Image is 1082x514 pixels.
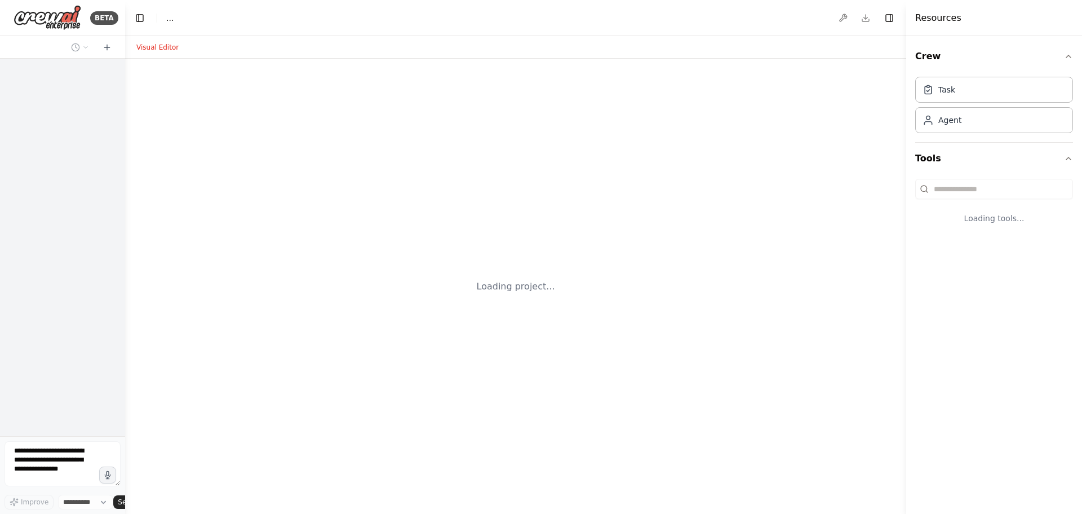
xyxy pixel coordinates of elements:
[477,280,555,293] div: Loading project...
[915,143,1073,174] button: Tools
[99,467,116,484] button: Click to speak your automation idea
[915,11,961,25] h4: Resources
[90,11,118,25] div: BETA
[166,12,174,24] span: ...
[5,495,54,509] button: Improve
[938,84,955,95] div: Task
[915,204,1073,233] div: Loading tools...
[132,10,148,26] button: Hide left sidebar
[938,115,961,126] div: Agent
[66,41,94,54] button: Switch to previous chat
[915,72,1073,142] div: Crew
[113,495,148,509] button: Send
[21,498,48,507] span: Improve
[166,12,174,24] nav: breadcrumb
[98,41,116,54] button: Start a new chat
[118,498,135,507] span: Send
[915,41,1073,72] button: Crew
[14,5,81,30] img: Logo
[130,41,185,54] button: Visual Editor
[881,10,897,26] button: Hide right sidebar
[915,174,1073,242] div: Tools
